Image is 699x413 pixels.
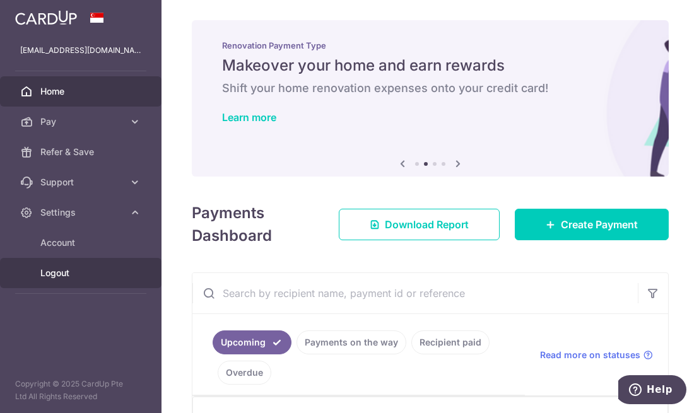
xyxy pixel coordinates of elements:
[192,20,669,177] img: Renovation banner
[40,146,124,158] span: Refer & Save
[40,206,124,219] span: Settings
[222,111,276,124] a: Learn more
[40,115,124,128] span: Pay
[540,349,653,361] a: Read more on statuses
[385,217,469,232] span: Download Report
[192,273,638,313] input: Search by recipient name, payment id or reference
[411,330,490,354] a: Recipient paid
[40,176,124,189] span: Support
[339,209,500,240] a: Download Report
[561,217,638,232] span: Create Payment
[15,10,77,25] img: CardUp
[222,55,638,76] h5: Makeover your home and earn rewards
[222,81,638,96] h6: Shift your home renovation expenses onto your credit card!
[222,40,638,50] p: Renovation Payment Type
[40,85,124,98] span: Home
[192,202,316,247] h4: Payments Dashboard
[540,349,640,361] span: Read more on statuses
[218,361,271,385] a: Overdue
[618,375,686,407] iframe: Opens a widget where you can find more information
[40,236,124,249] span: Account
[213,330,291,354] a: Upcoming
[297,330,406,354] a: Payments on the way
[515,209,669,240] a: Create Payment
[20,44,141,57] p: [EMAIL_ADDRESS][DOMAIN_NAME]
[40,267,124,279] span: Logout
